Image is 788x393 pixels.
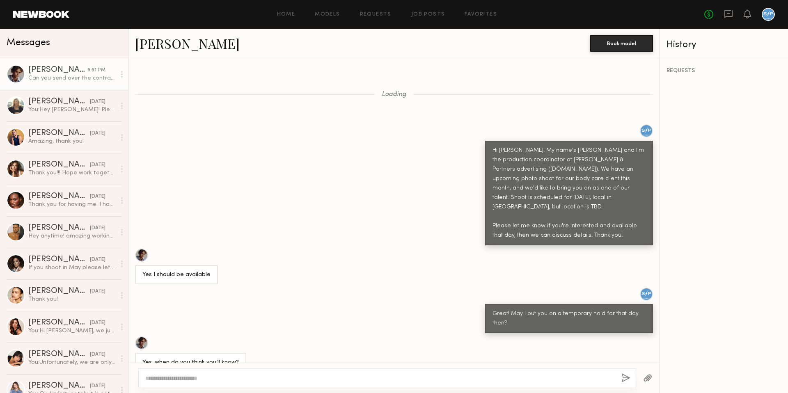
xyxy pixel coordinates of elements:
div: History [667,40,781,50]
div: [DATE] [90,130,105,137]
div: Yes, when do you think you’ll know? [142,358,239,368]
div: 9:51 PM [87,66,105,74]
div: [DATE] [90,161,105,169]
div: [DATE] [90,224,105,232]
a: Models [315,12,340,17]
a: Book model [590,39,653,46]
div: Hi [PERSON_NAME]! My name's [PERSON_NAME] and I'm the production coordinator at [PERSON_NAME] & P... [492,146,646,240]
div: [PERSON_NAME] [28,319,90,327]
div: [DATE] [90,288,105,295]
div: Hey anytime! amazing working with you too [PERSON_NAME]! Amazing crew and I had a great time. [28,232,116,240]
a: Requests [360,12,392,17]
div: [DATE] [90,382,105,390]
div: You: Unfortunately, we are only shooting on the 30th. Best of luck on your other shoot! [28,359,116,366]
div: [PERSON_NAME] [28,129,90,137]
div: [PERSON_NAME] [28,98,90,106]
div: [PERSON_NAME] [28,382,90,390]
a: Favorites [465,12,497,17]
div: [PERSON_NAME] [28,350,90,359]
div: If you shoot in May please let me know I’ll be in La and available [28,264,116,272]
div: [DATE] [90,98,105,106]
div: [PERSON_NAME] [28,192,90,201]
div: [PERSON_NAME] [28,287,90,295]
div: [DATE] [90,256,105,264]
div: You: Hi [PERSON_NAME], we just had our meeting with our client and we are going with other talent... [28,327,116,335]
div: You: Hey [PERSON_NAME]! Please let me know if you're available [DATE] for our body care photoshoo... [28,106,116,114]
div: [DATE] [90,351,105,359]
button: Book model [590,35,653,52]
a: Home [277,12,295,17]
div: Can you send over the contract? [28,74,116,82]
div: Yes I should be available [142,270,211,280]
div: [PERSON_NAME] [28,161,90,169]
div: [DATE] [90,319,105,327]
div: [DATE] [90,193,105,201]
span: Messages [7,38,50,48]
div: Thank you for having me. I had a great time! [28,201,116,208]
div: REQUESTS [667,68,781,74]
div: [PERSON_NAME] [28,66,87,74]
a: [PERSON_NAME] [135,34,240,52]
div: Thank you! [28,295,116,303]
div: Thank you!!! Hope work together again 💘 [28,169,116,177]
span: Loading [382,91,406,98]
div: [PERSON_NAME] [28,256,90,264]
a: Job Posts [411,12,445,17]
div: Great! May I put you on a temporary hold for that day then? [492,309,646,328]
div: [PERSON_NAME] [28,224,90,232]
div: Amazing, thank you! [28,137,116,145]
